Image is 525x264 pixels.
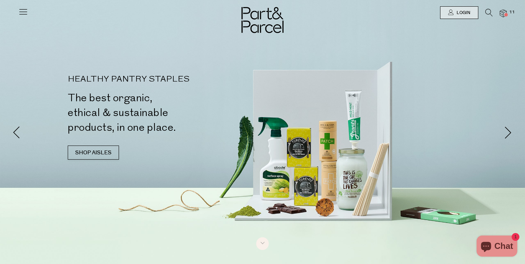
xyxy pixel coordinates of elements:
[241,7,284,33] img: Part&Parcel
[455,10,470,16] span: Login
[68,75,265,84] p: HEALTHY PANTRY STAPLES
[500,9,507,17] a: 11
[68,91,265,135] h2: The best organic, ethical & sustainable products, in one place.
[68,146,119,160] a: SHOP AISLES
[474,236,519,258] inbox-online-store-chat: Shopify online store chat
[440,6,478,19] a: Login
[507,9,517,15] span: 11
